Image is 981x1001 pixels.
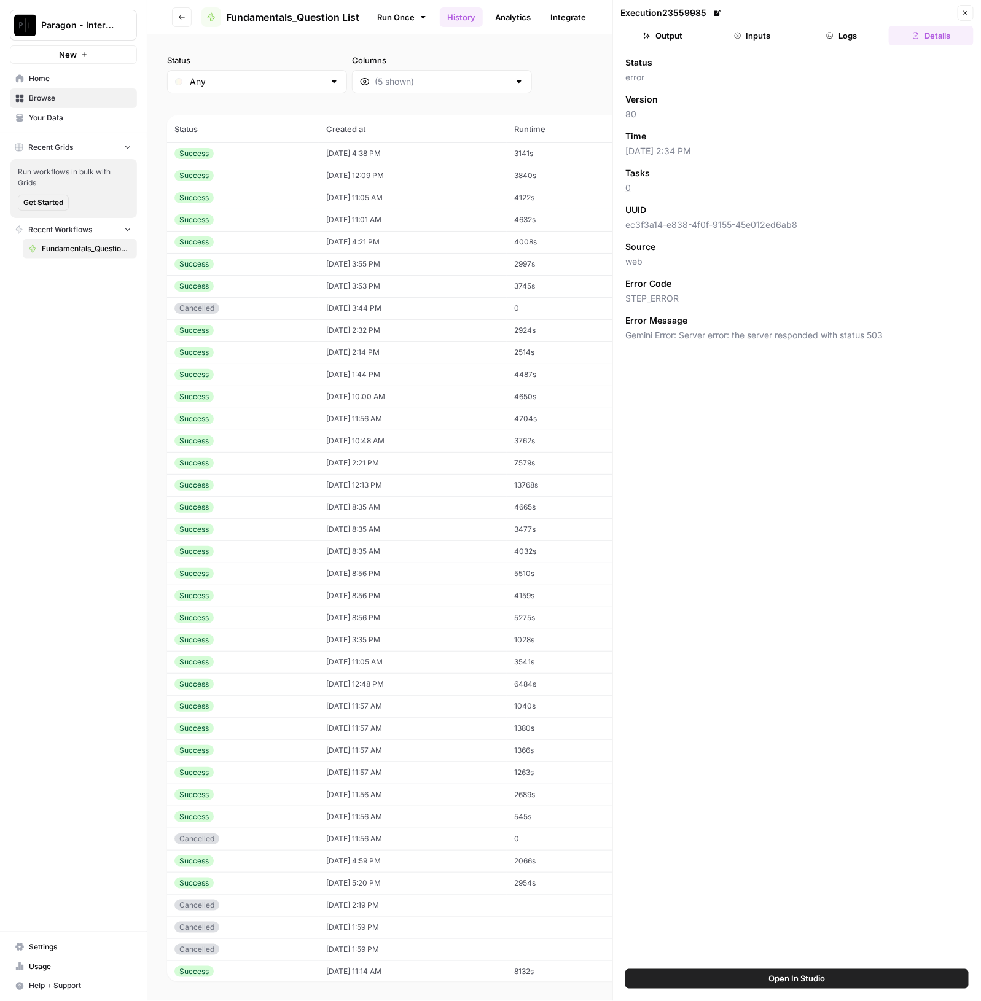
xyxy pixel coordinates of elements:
[625,278,671,290] span: Error Code
[174,568,214,579] div: Success
[174,590,214,601] div: Success
[28,224,92,235] span: Recent Workflows
[507,408,624,430] td: 4704s
[319,115,507,142] th: Created at
[29,112,131,123] span: Your Data
[507,364,624,386] td: 4487s
[319,761,507,784] td: [DATE] 11:57 AM
[507,115,624,142] th: Runtime
[174,502,214,513] div: Success
[319,938,507,960] td: [DATE] 1:59 PM
[174,745,214,756] div: Success
[507,474,624,496] td: 13768s
[507,297,624,319] td: 0
[440,7,483,27] a: History
[174,701,214,712] div: Success
[319,209,507,231] td: [DATE] 11:01 AM
[507,540,624,563] td: 4032s
[10,69,137,88] a: Home
[174,259,214,270] div: Success
[174,192,214,203] div: Success
[319,872,507,894] td: [DATE] 5:20 PM
[23,197,63,208] span: Get Started
[319,364,507,386] td: [DATE] 1:44 PM
[625,969,969,989] button: Open In Studio
[319,607,507,629] td: [DATE] 8:56 PM
[625,167,650,179] span: Tasks
[319,452,507,474] td: [DATE] 2:21 PM
[507,231,624,253] td: 4008s
[167,54,347,66] label: Status
[174,811,214,822] div: Success
[319,673,507,695] td: [DATE] 12:48 PM
[10,138,137,157] button: Recent Grids
[174,833,219,844] div: Cancelled
[10,45,137,64] button: New
[174,369,214,380] div: Success
[507,850,624,872] td: 2066s
[769,973,826,985] span: Open In Studio
[319,828,507,850] td: [DATE] 11:56 AM
[507,695,624,717] td: 1040s
[625,145,969,157] span: [DATE] 2:34 PM
[800,26,885,45] button: Logs
[319,894,507,916] td: [DATE] 2:19 PM
[319,540,507,563] td: [DATE] 8:35 AM
[28,142,73,153] span: Recent Grids
[319,916,507,938] td: [DATE] 1:59 PM
[174,723,214,734] div: Success
[507,585,624,607] td: 4159s
[10,957,137,976] a: Usage
[319,629,507,651] td: [DATE] 3:35 PM
[625,204,646,216] span: UUID
[625,93,658,106] span: Version
[507,717,624,739] td: 1380s
[174,546,214,557] div: Success
[319,319,507,341] td: [DATE] 2:32 PM
[319,806,507,828] td: [DATE] 11:56 AM
[174,170,214,181] div: Success
[10,10,137,41] button: Workspace: Paragon - Internal Usage
[543,7,593,27] a: Integrate
[507,651,624,673] td: 3541s
[507,386,624,408] td: 4650s
[190,76,324,88] input: Any
[174,214,214,225] div: Success
[174,922,219,933] div: Cancelled
[319,563,507,585] td: [DATE] 8:56 PM
[507,319,624,341] td: 2924s
[369,7,435,28] a: Run Once
[507,739,624,761] td: 1366s
[174,480,214,491] div: Success
[174,900,219,911] div: Cancelled
[319,850,507,872] td: [DATE] 4:59 PM
[29,941,131,952] span: Settings
[174,148,214,159] div: Success
[23,239,137,259] a: Fundamentals_Question List
[174,303,219,314] div: Cancelled
[174,634,214,645] div: Success
[174,325,214,336] div: Success
[625,329,969,341] span: Gemini Error: Server error: the server responded with status 503
[507,960,624,983] td: 8132s
[620,7,724,19] div: Execution 23559985
[507,452,624,474] td: 7579s
[174,944,219,955] div: Cancelled
[319,518,507,540] td: [DATE] 8:35 AM
[174,855,214,867] div: Success
[10,976,137,996] button: Help + Support
[174,524,214,535] div: Success
[507,253,624,275] td: 2997s
[29,981,131,992] span: Help + Support
[174,656,214,668] div: Success
[42,243,131,254] span: Fundamentals_Question List
[201,7,359,27] a: Fundamentals_Question List
[319,386,507,408] td: [DATE] 10:00 AM
[507,430,624,452] td: 3762s
[174,347,214,358] div: Success
[625,292,969,305] span: STEP_ERROR
[625,219,969,231] span: ec3f3a14-e838-4f0f-9155-45e012ed6ab8
[507,761,624,784] td: 1263s
[174,413,214,424] div: Success
[507,563,624,585] td: 5510s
